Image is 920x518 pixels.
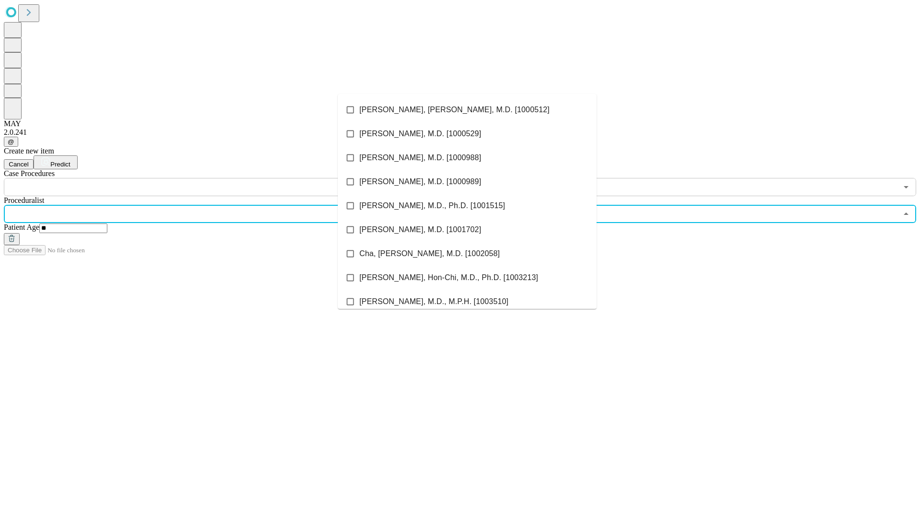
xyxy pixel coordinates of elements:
[359,296,508,307] span: [PERSON_NAME], M.D., M.P.H. [1003510]
[359,152,481,164] span: [PERSON_NAME], M.D. [1000988]
[4,169,55,177] span: Scheduled Procedure
[9,161,29,168] span: Cancel
[359,272,538,283] span: [PERSON_NAME], Hon-Chi, M.D., Ph.D. [1003213]
[359,248,500,259] span: Cha, [PERSON_NAME], M.D. [1002058]
[4,196,44,204] span: Proceduralist
[359,104,550,116] span: [PERSON_NAME], [PERSON_NAME], M.D. [1000512]
[359,176,481,188] span: [PERSON_NAME], M.D. [1000989]
[359,128,481,140] span: [PERSON_NAME], M.D. [1000529]
[359,200,505,212] span: [PERSON_NAME], M.D., Ph.D. [1001515]
[34,155,78,169] button: Predict
[4,119,916,128] div: MAY
[359,224,481,235] span: [PERSON_NAME], M.D. [1001702]
[4,223,39,231] span: Patient Age
[4,128,916,137] div: 2.0.241
[4,159,34,169] button: Cancel
[4,147,54,155] span: Create new item
[8,138,14,145] span: @
[50,161,70,168] span: Predict
[4,137,18,147] button: @
[899,180,913,194] button: Open
[899,207,913,221] button: Close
